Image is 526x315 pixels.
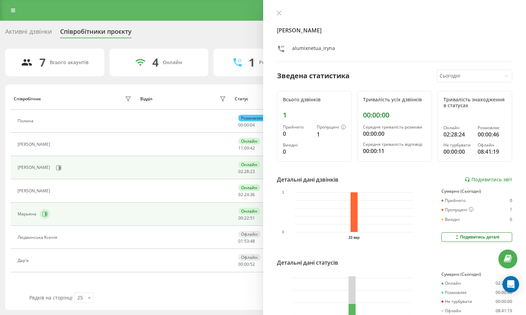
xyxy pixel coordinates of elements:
div: : : [238,216,255,221]
div: 1 [249,56,255,69]
div: Сумарно (Сьогодні) [441,189,512,194]
span: 28 [244,169,249,174]
div: Пропущені [441,207,474,213]
span: 22 [244,215,249,221]
h4: [PERSON_NAME] [277,26,513,34]
div: Подивитись деталі [454,234,499,240]
div: : : [238,146,255,151]
div: Вихідні [283,143,312,148]
div: Офлайн [238,231,260,237]
div: [PERSON_NAME] [18,165,52,170]
span: Рядків на сторінці [29,294,73,301]
div: Середня тривалість відповіді [363,142,426,147]
text: 0 [282,230,284,234]
span: 48 [250,238,255,244]
div: Розмовляє [441,290,467,295]
div: Пропущені [317,125,346,130]
div: 4 [152,56,159,69]
div: 0 [510,198,512,203]
div: alumixnetua_iryna [292,45,335,55]
div: Полина [18,119,35,123]
div: Офлайн [441,308,461,313]
div: Не турбувати [443,143,472,148]
button: Подивитись деталі [441,232,512,242]
div: 25 [77,294,83,301]
div: Онлайн [441,281,461,286]
div: Статус [235,96,248,101]
div: Зведена статистика [277,71,350,81]
div: 00:00:00 [363,130,426,138]
span: 04 [250,122,255,128]
text: 23 вер [348,236,360,240]
span: 00 [238,261,243,267]
div: [PERSON_NAME] [18,142,52,147]
div: Розмовляють [259,60,293,65]
div: Онлайн [238,138,260,144]
span: 36 [250,192,255,197]
div: Офлайн [238,254,260,261]
div: 1 [510,207,512,213]
div: Онлайн [443,125,472,130]
div: Open Intercom Messenger [503,276,519,293]
div: Тривалість усіх дзвінків [363,97,426,103]
div: 7 [39,56,46,69]
div: Офлайн [478,143,506,148]
div: Людвинська Ксенія [18,235,59,240]
div: Марьяна [18,212,38,216]
div: Онлайн [238,184,260,191]
div: 1 [283,111,346,119]
div: 0 [283,130,312,138]
span: 42 [250,145,255,151]
div: Прийнято [283,125,312,130]
span: 52 [250,261,255,267]
div: Дар'я [18,258,30,263]
div: Середня тривалість розмови [363,125,426,130]
div: Прийнято [441,198,466,203]
div: Детальні дані дзвінків [277,175,338,184]
div: : : [238,169,255,174]
span: 23 [250,169,255,174]
div: 00:00:00 [496,299,512,304]
div: 0 [283,148,312,156]
div: Всього дзвінків [283,97,346,103]
div: 00:00:46 [496,290,512,295]
div: Онлайн [238,208,260,214]
div: 00:00:00 [363,111,426,119]
div: : : [238,192,255,197]
div: Активні дзвінки [5,28,52,39]
div: Всього акаунтів [50,60,88,65]
span: 01 [238,238,243,244]
div: 02:28:24 [443,130,472,139]
div: Не турбувати [441,299,472,304]
div: Онлайн [163,60,182,65]
span: 09 [244,145,249,151]
div: Детальні дані статусів [277,258,338,267]
div: Онлайн [238,161,260,168]
div: 1 [317,130,346,139]
span: 00 [244,261,249,267]
div: Розмовляє [238,115,266,121]
div: : : [238,123,255,128]
text: 1 [282,191,284,194]
div: 08:41:19 [496,308,512,313]
div: 00:00:00 [443,148,472,156]
span: 53 [244,238,249,244]
div: Співробітники проєкту [60,28,132,39]
div: [PERSON_NAME] [18,189,52,193]
a: Подивитись звіт [465,177,512,183]
span: 00 [238,215,243,221]
span: 00 [238,122,243,128]
div: 08:41:19 [478,148,506,156]
span: 51 [250,215,255,221]
div: Вихідні [441,217,460,222]
div: : : [238,262,255,267]
div: Тривалість знаходження в статусах [443,97,507,109]
div: 00:00:46 [478,130,506,139]
span: 11 [238,145,243,151]
div: Розмовляє [478,125,506,130]
div: 00:00:11 [363,147,426,155]
div: Сумарно (Сьогодні) [441,272,512,277]
span: 02 [238,169,243,174]
span: 00 [244,122,249,128]
span: 24 [244,192,249,197]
